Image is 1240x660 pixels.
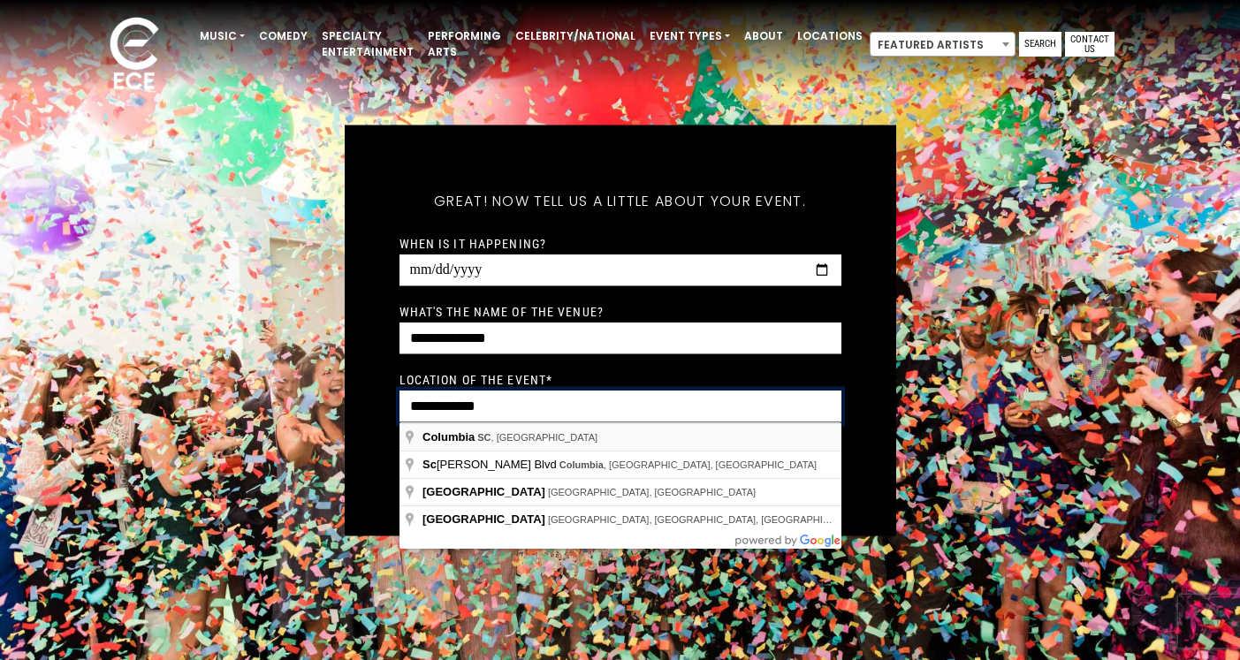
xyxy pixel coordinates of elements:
span: [GEOGRAPHIC_DATA] [422,512,545,526]
span: [GEOGRAPHIC_DATA] [422,485,545,498]
span: , [GEOGRAPHIC_DATA] [477,432,597,443]
a: Comedy [252,21,315,51]
a: Event Types [643,21,737,51]
a: Celebrity/National [508,21,643,51]
label: What's the name of the venue? [399,303,604,319]
a: Search [1019,32,1061,57]
span: Sc [422,458,437,471]
label: Location of the event [399,371,553,387]
h5: Great! Now tell us a little about your event. [399,169,841,232]
img: ece_new_logo_whitev2-1.png [90,12,179,98]
span: [PERSON_NAME] Blvd [422,458,559,471]
span: SC [477,432,491,443]
a: Contact Us [1065,32,1114,57]
a: Specialty Entertainment [315,21,421,67]
label: When is it happening? [399,235,547,251]
span: Columbia [422,430,475,444]
span: Columbia [559,459,604,470]
a: Music [193,21,252,51]
span: , [GEOGRAPHIC_DATA], [GEOGRAPHIC_DATA] [559,459,817,470]
a: About [737,21,790,51]
span: Featured Artists [870,32,1016,57]
a: Performing Arts [421,21,508,67]
a: Locations [790,21,870,51]
span: [GEOGRAPHIC_DATA], [GEOGRAPHIC_DATA], [GEOGRAPHIC_DATA] [548,514,863,525]
span: Featured Artists [871,33,1015,57]
span: [GEOGRAPHIC_DATA], [GEOGRAPHIC_DATA] [548,487,756,497]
